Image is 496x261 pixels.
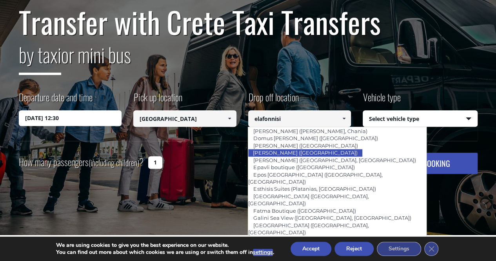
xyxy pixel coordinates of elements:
a: Show All Items [223,110,236,127]
input: Select pickup location [133,110,236,127]
button: Reject [334,242,374,256]
button: Close GDPR Cookie Banner [424,242,438,256]
a: Esthisis Suites (Platanias, [GEOGRAPHIC_DATA]) [248,183,381,194]
label: Drop off location [248,90,299,110]
a: [GEOGRAPHIC_DATA] ([GEOGRAPHIC_DATA], [GEOGRAPHIC_DATA]) [248,191,369,209]
input: Select drop-off location [248,110,351,127]
h2: or mini bus [19,38,478,81]
a: Show All Items [338,110,351,127]
span: Select vehicle type [363,111,477,127]
a: Epavli boutique ([GEOGRAPHIC_DATA]) [248,162,360,173]
a: [GEOGRAPHIC_DATA] ([GEOGRAPHIC_DATA], [GEOGRAPHIC_DATA]) [248,220,369,238]
button: Settings [377,242,421,256]
a: Galini Sea View ([GEOGRAPHIC_DATA], [GEOGRAPHIC_DATA]) [248,212,416,223]
a: [PERSON_NAME] ([GEOGRAPHIC_DATA]) [248,140,363,151]
a: [PERSON_NAME] ([GEOGRAPHIC_DATA]) [248,147,362,158]
label: Pick up location [133,90,182,110]
small: (including children) [89,157,139,168]
button: settings [253,249,273,256]
a: Fatma Boutique ([GEOGRAPHIC_DATA]) [248,205,361,216]
label: Vehicle type [363,90,401,110]
a: [PERSON_NAME] ([GEOGRAPHIC_DATA], [GEOGRAPHIC_DATA]) [248,155,421,166]
a: Domus [PERSON_NAME] ([GEOGRAPHIC_DATA]) [248,133,383,144]
h1: Transfer with Crete Taxi Transfers [19,5,478,38]
label: How many passengers ? [19,153,144,172]
p: We are using cookies to give you the best experience on our website. [56,242,274,249]
span: by taxi [19,40,61,75]
p: You can find out more about which cookies we are using or switch them off in . [56,249,274,256]
a: Epos [GEOGRAPHIC_DATA] ([GEOGRAPHIC_DATA], [GEOGRAPHIC_DATA]) [248,169,382,187]
a: [PERSON_NAME] ([PERSON_NAME], Chania) [248,126,372,137]
label: Departure date and time [19,90,93,110]
button: Accept [291,242,331,256]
